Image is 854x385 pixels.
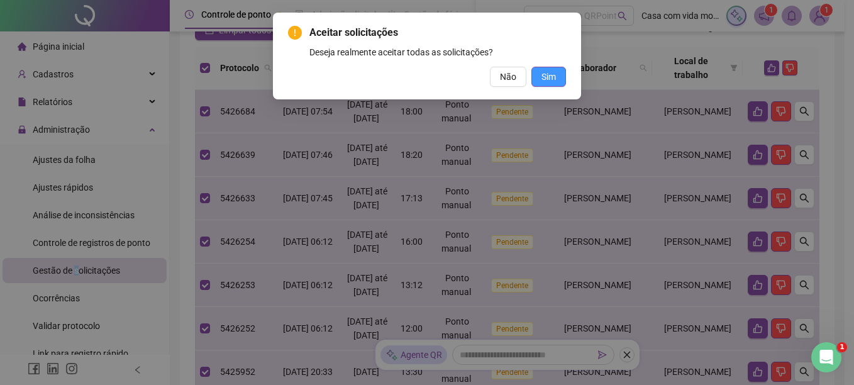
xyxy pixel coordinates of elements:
[541,70,556,84] span: Sim
[309,25,566,40] span: Aceitar solicitações
[837,342,847,352] span: 1
[531,67,566,87] button: Sim
[309,45,566,59] div: Deseja realmente aceitar todas as solicitações?
[490,67,526,87] button: Não
[500,70,516,84] span: Não
[811,342,841,372] iframe: Intercom live chat
[288,26,302,40] span: exclamation-circle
